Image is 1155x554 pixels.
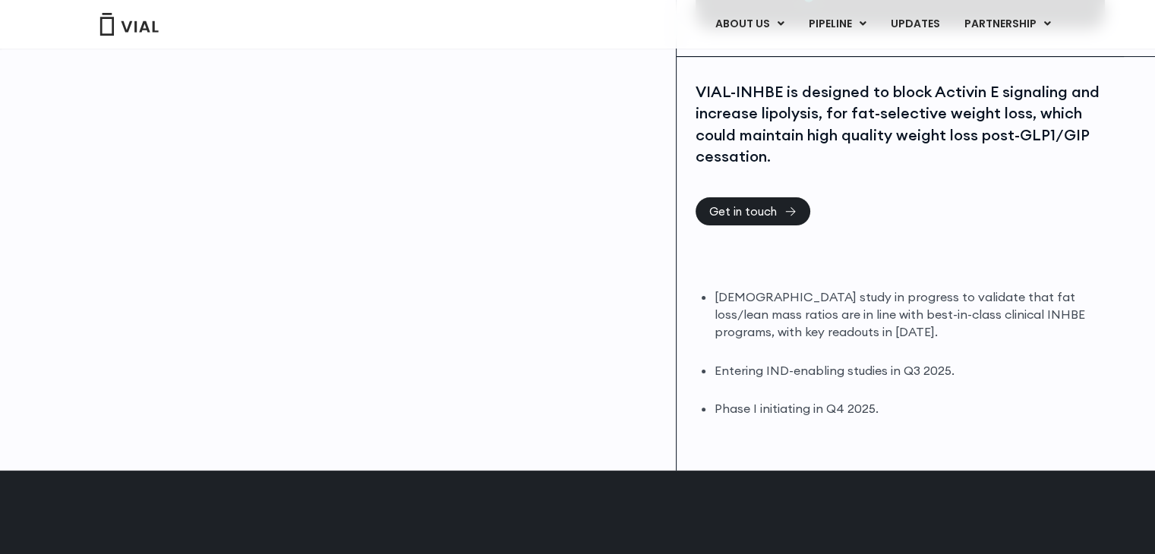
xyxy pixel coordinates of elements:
[951,11,1062,37] a: PARTNERSHIPMenu Toggle
[715,288,1101,341] li: [DEMOGRAPHIC_DATA] study in progress to validate that fat loss/lean mass ratios are in line with ...
[702,11,795,37] a: ABOUT USMenu Toggle
[696,81,1101,168] div: VIAL-INHBE is designed to block Activin E signaling and increase lipolysis, for fat-selective wei...
[709,206,777,217] span: Get in touch
[878,11,951,37] a: UPDATES
[715,400,1101,417] li: Phase I initiating in Q4 2025.
[696,197,810,225] a: Get in touch
[715,362,1101,379] li: Entering IND-enabling studies in Q3 2025.
[99,13,159,36] img: Vial Logo
[796,11,877,37] a: PIPELINEMenu Toggle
